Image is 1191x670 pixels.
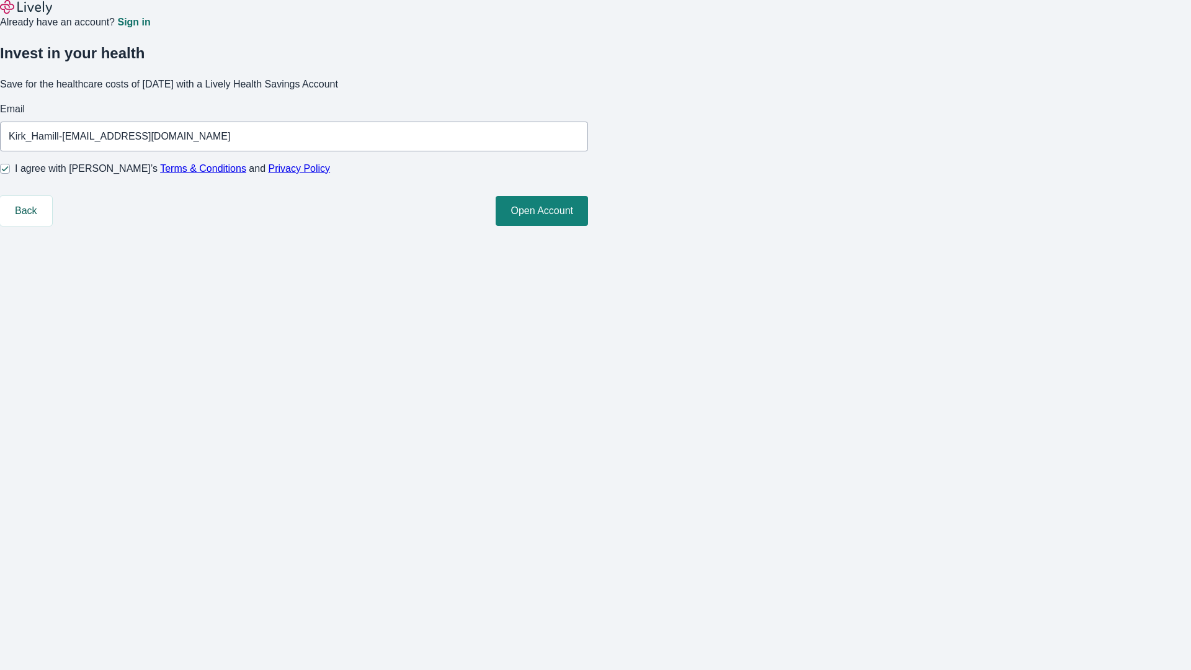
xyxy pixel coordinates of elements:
span: I agree with [PERSON_NAME]’s and [15,161,330,176]
a: Terms & Conditions [160,163,246,174]
button: Open Account [496,196,588,226]
a: Sign in [117,17,150,27]
a: Privacy Policy [269,163,331,174]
